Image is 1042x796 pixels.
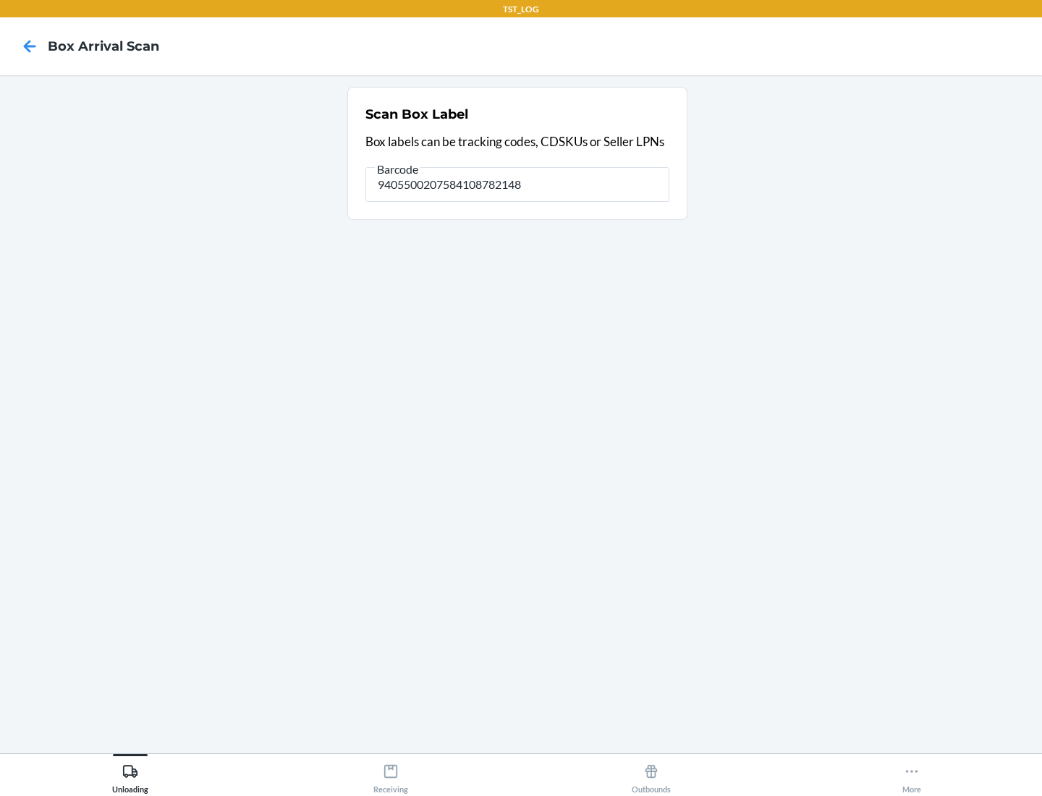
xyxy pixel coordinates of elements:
[365,167,669,202] input: Barcode
[112,758,148,794] div: Unloading
[48,37,159,56] h4: Box Arrival Scan
[781,754,1042,794] button: More
[365,132,669,151] p: Box labels can be tracking codes, CDSKUs or Seller LPNs
[503,3,539,16] p: TST_LOG
[632,758,671,794] div: Outbounds
[521,754,781,794] button: Outbounds
[375,162,420,177] span: Barcode
[902,758,921,794] div: More
[365,105,468,124] h2: Scan Box Label
[373,758,408,794] div: Receiving
[260,754,521,794] button: Receiving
